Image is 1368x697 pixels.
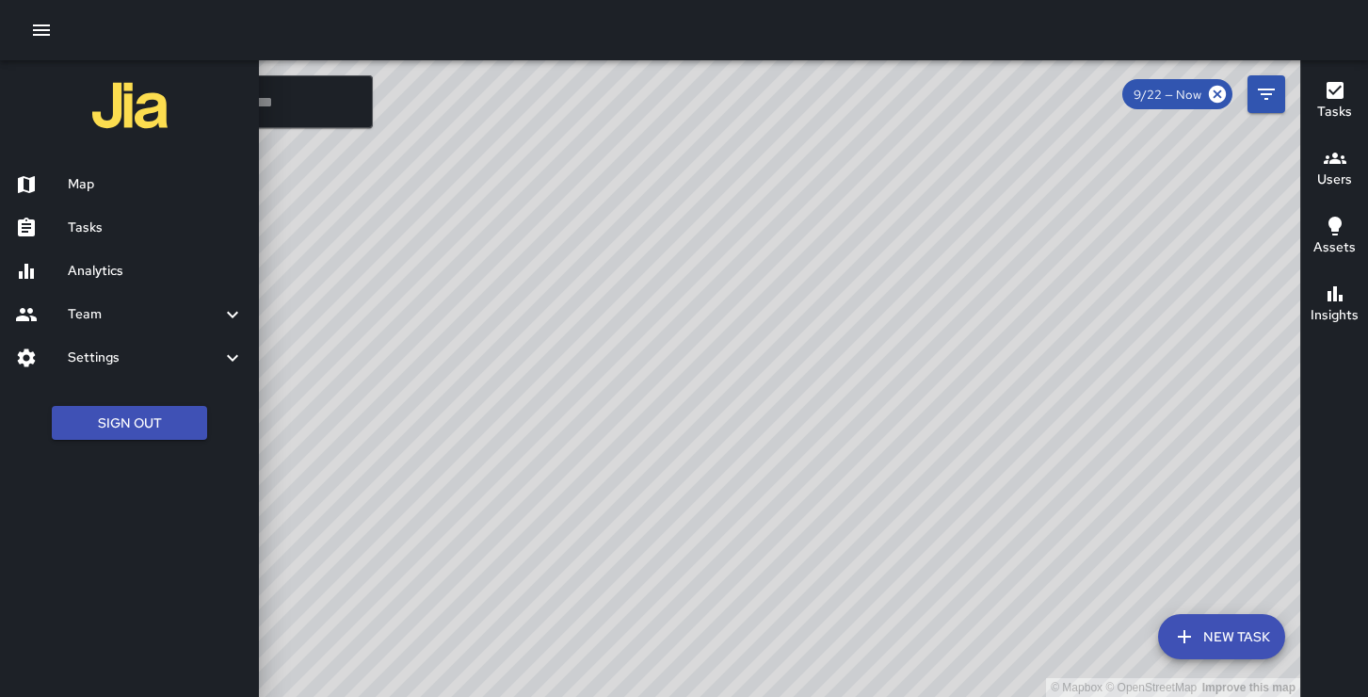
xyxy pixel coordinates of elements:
button: New Task [1158,614,1285,659]
h6: Assets [1313,237,1356,258]
h6: Insights [1311,305,1359,326]
button: Sign Out [52,406,207,441]
h6: Settings [68,348,221,368]
h6: Tasks [68,218,244,238]
h6: Analytics [68,261,244,282]
h6: Team [68,304,221,325]
h6: Map [68,174,244,195]
img: jia-logo [92,68,168,143]
h6: Users [1317,170,1352,190]
h6: Tasks [1317,102,1352,122]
